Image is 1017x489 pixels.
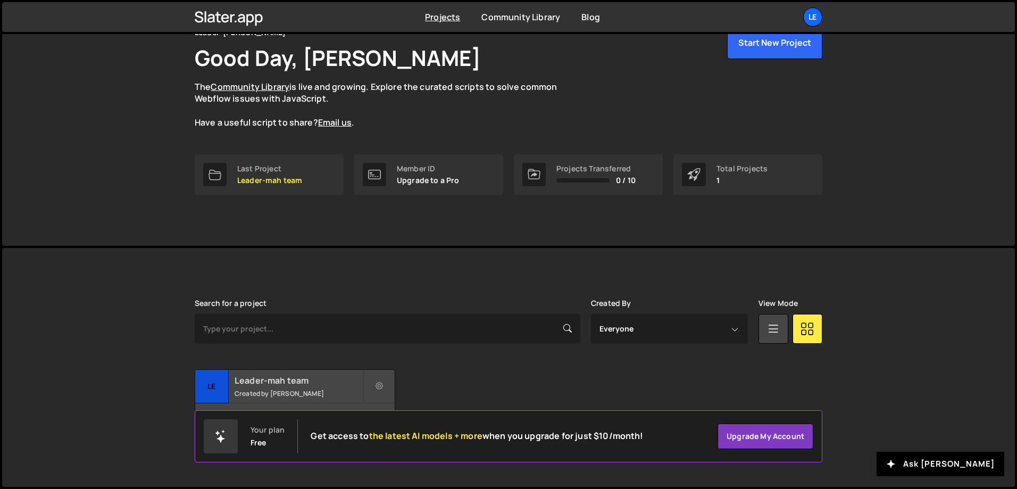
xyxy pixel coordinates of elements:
a: Le [803,7,822,27]
div: Free [251,438,266,447]
span: the latest AI models + more [369,430,482,442]
div: Projects Transferred [556,164,636,173]
a: Blog [581,11,600,23]
p: Upgrade to a Pro [397,176,460,185]
h2: Get access to when you upgrade for just $10/month! [311,431,643,441]
div: Your plan [251,426,285,434]
a: Projects [425,11,460,23]
p: The is live and growing. Explore the curated scripts to solve common Webflow issues with JavaScri... [195,81,578,129]
small: Created by [PERSON_NAME] [235,389,363,398]
a: Upgrade my account [718,424,813,449]
div: Last Project [237,164,302,173]
p: Leader-mah team [237,176,302,185]
button: Start New Project [727,26,822,59]
label: View Mode [758,299,798,308]
div: Le [195,370,229,403]
input: Type your project... [195,314,580,344]
button: Ask [PERSON_NAME] [877,452,1004,476]
h1: Good Day, [PERSON_NAME] [195,43,481,72]
p: 1 [716,176,768,185]
span: 0 / 10 [616,176,636,185]
h2: Leader-mah team [235,375,363,386]
label: Search for a project [195,299,266,308]
a: Community Library [211,81,289,93]
a: Email us [318,117,352,128]
div: 9 pages, last updated by [PERSON_NAME] [DATE] [195,403,395,435]
a: Last Project Leader-mah team [195,154,344,195]
a: Community Library [481,11,560,23]
a: Le Leader-mah team Created by [PERSON_NAME] 9 pages, last updated by [PERSON_NAME] [DATE] [195,369,395,436]
div: Member ID [397,164,460,173]
label: Created By [591,299,631,308]
div: Total Projects [716,164,768,173]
